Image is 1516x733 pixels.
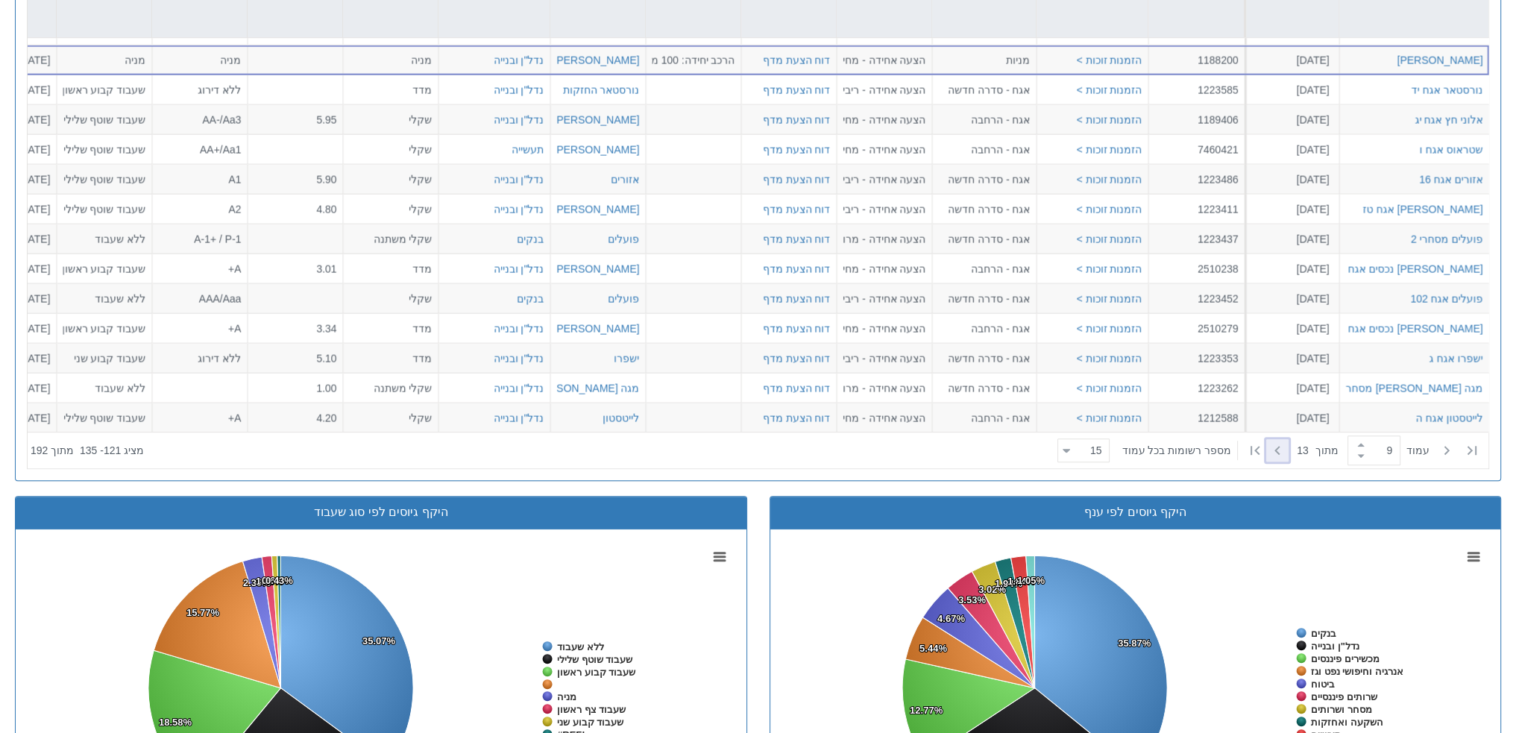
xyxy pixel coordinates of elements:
[938,112,1030,127] div: אגח - הרחבה
[265,575,293,586] tspan: 0.43%
[562,82,639,97] button: נורסטאר החזקות
[493,261,544,276] button: נדל"ן ובנייה
[254,112,336,127] div: 5.95
[1154,231,1238,246] div: 1223437
[349,231,432,246] div: שקלי משתנה
[1251,291,1329,306] div: [DATE]
[493,350,544,365] button: נדל"ן ובנייה
[843,380,925,395] div: הצעה אחידה - מרווח
[63,201,145,216] div: שעבוד שוטף שלילי
[843,172,925,186] div: הצעה אחידה - ריבית
[159,717,192,728] tspan: 18.58%
[1397,52,1482,67] div: [PERSON_NAME]
[603,410,639,425] button: לייטסטון
[910,705,943,716] tspan: 12.77%
[349,52,432,67] div: מניה
[1076,350,1142,365] button: הזמנות זוכות >
[493,82,544,97] div: נדל"ן ובנייה
[553,112,639,127] button: [PERSON_NAME]
[1419,142,1482,157] button: שטראוס אגח ו
[512,142,544,157] button: תעשייה
[186,607,220,618] tspan: 15.77%
[1362,201,1482,216] div: [PERSON_NAME] אגח טז
[349,380,432,395] div: שקלי משתנה
[63,380,145,395] div: ללא שעבוד
[349,410,432,425] div: שקלי
[1251,350,1329,365] div: [DATE]
[1154,321,1238,336] div: 2510279
[608,231,639,246] div: פועלים
[553,201,639,216] button: [PERSON_NAME]
[762,233,830,245] a: דוח הצעת מדף
[1154,172,1238,186] div: 1223486
[63,172,145,186] div: שעבוד שוטף שלילי
[1076,410,1142,425] button: הזמנות זוכות >
[843,82,925,97] div: הצעה אחידה - ריבית
[1411,82,1482,97] div: נורסטאר אגח יד
[843,142,925,157] div: הצעה אחידה - מחיר
[1311,717,1383,728] tspan: השקעה ואחזקות
[1251,380,1329,395] div: [DATE]
[63,350,145,365] div: שעבוד קבוע שני
[493,410,544,425] button: נדל"ן ובנייה
[1415,410,1482,425] div: לייטסטון אגח ה
[1251,172,1329,186] div: [DATE]
[557,641,604,652] tspan: ללא שעבוד
[1335,380,1483,395] div: מגה [PERSON_NAME] מסחרי 6
[1333,321,1482,336] div: [PERSON_NAME] נכסים אגח 12
[919,643,947,654] tspan: 5.44%
[1311,691,1378,702] tspan: שרותים פיננסיים
[1415,112,1483,127] button: אלוני חץ אגח יג
[958,594,986,605] tspan: 3.53%
[31,434,144,467] div: ‏מציג 121 - 135 ‏ מתוך 192
[349,172,432,186] div: שקלי
[843,52,925,67] div: הצעה אחידה - מחיר
[843,201,925,216] div: הצעה אחידה - ריבית
[525,321,639,336] button: [PERSON_NAME] נכסים
[493,172,544,186] button: נדל"ן ובנייה
[1251,201,1329,216] div: [DATE]
[938,261,1030,276] div: אגח - הרחבה
[1311,679,1335,690] tspan: ביטוח
[254,201,336,216] div: 4.80
[938,291,1030,306] div: אגח - סדרה חדשה
[1017,575,1045,586] tspan: 1.05%
[63,142,145,157] div: שעבוד שוטף שלילי
[525,261,639,276] div: [PERSON_NAME] נכסים
[762,173,830,185] a: דוח הצעת מדף
[158,172,241,186] div: A1
[517,231,544,246] button: בנקים
[349,142,432,157] div: שקלי
[553,142,639,157] button: [PERSON_NAME]
[254,380,336,395] div: 1.00
[349,350,432,365] div: מדד
[349,112,432,127] div: שקלי
[158,410,241,425] div: A+
[158,201,241,216] div: A2
[493,380,544,395] button: נדל"ן ובנייה
[158,321,241,336] div: A+
[762,322,830,334] a: דוח הצעת מדף
[493,201,544,216] button: נדל"ן ובנייה
[493,321,544,336] button: נדל"ן ובנייה
[1076,172,1142,186] button: הזמנות זוכות >
[158,350,241,365] div: ללא דירוג
[652,52,735,67] div: הרכב יחידה: 100 מניות
[1311,628,1336,639] tspan: בנקים
[762,352,830,364] a: דוח הצעת מדף
[1410,291,1482,306] button: פועלים אגח 102
[1154,112,1238,127] div: 1189406
[1076,52,1142,67] button: הזמנות זוכות >
[493,52,544,67] div: נדל"ן ובנייה
[349,321,432,336] div: מדד
[532,380,639,395] button: מגה [PERSON_NAME]
[1251,321,1329,336] div: [DATE]
[1154,410,1238,425] div: 1212588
